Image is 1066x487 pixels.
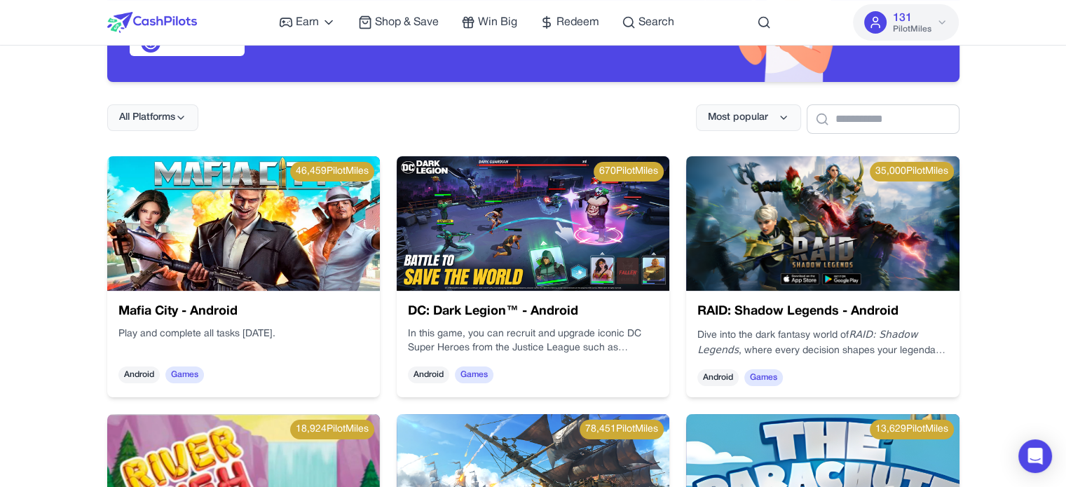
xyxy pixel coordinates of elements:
[580,420,664,439] div: 78,451 PilotMiles
[870,162,954,181] div: 35,000 PilotMiles
[1018,439,1052,473] div: Open Intercom Messenger
[478,14,517,31] span: Win Big
[892,10,911,27] span: 131
[358,14,439,31] a: Shop & Save
[408,366,449,383] span: Android
[697,327,948,358] p: Dive into the dark fantasy world of , where every decision shapes your legendary journey.
[290,420,374,439] div: 18,924 PilotMiles
[708,111,768,125] span: Most popular
[892,24,931,35] span: PilotMiles
[119,111,175,125] span: All Platforms
[744,369,783,386] span: Games
[696,104,801,131] button: Most popular
[556,14,599,31] span: Redeem
[697,302,948,322] h3: RAID: Shadow Legends - Android
[686,156,959,291] img: nRLw6yM7nDBu.webp
[408,302,658,322] h3: DC: Dark Legion™ - Android
[594,162,664,181] div: 670 PilotMiles
[107,156,380,291] img: 458eefe5-aead-4420-8b58-6e94704f1244.jpg
[408,327,658,355] p: In this game, you can recruit and upgrade iconic DC Super Heroes from the Justice League such as ...
[107,104,198,131] button: All Platforms
[107,12,197,33] img: CashPilots Logo
[375,14,439,31] span: Shop & Save
[118,366,160,383] span: Android
[461,14,517,31] a: Win Big
[118,327,369,355] div: Play and complete all tasks [DATE].
[165,366,204,383] span: Games
[540,14,599,31] a: Redeem
[397,156,669,291] img: 414aa5d1-4f6b-495c-9236-e0eac1aeedf4.jpg
[622,14,674,31] a: Search
[638,14,674,31] span: Search
[455,366,493,383] span: Games
[279,14,336,31] a: Earn
[290,162,374,181] div: 46,459 PilotMiles
[870,420,954,439] div: 13,629 PilotMiles
[853,4,959,41] button: 131PilotMiles
[118,302,369,322] h3: Mafia City - Android
[296,14,319,31] span: Earn
[697,369,739,386] span: Android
